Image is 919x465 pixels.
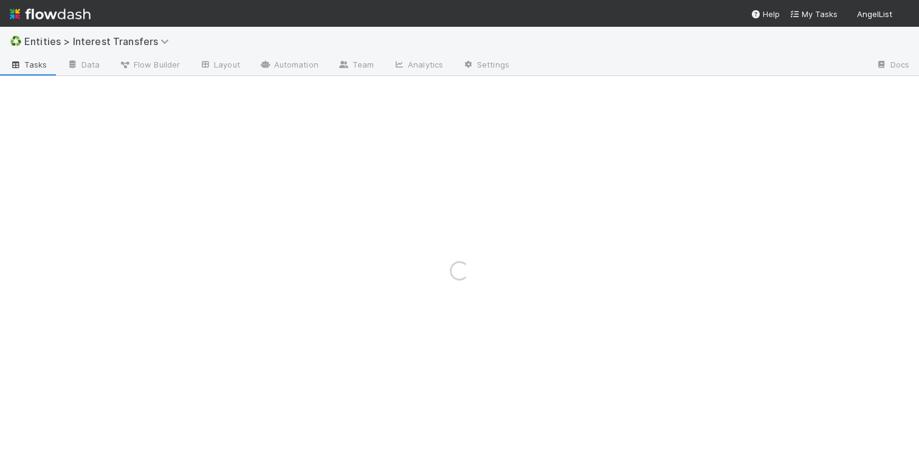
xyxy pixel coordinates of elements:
[10,58,47,71] span: Tasks
[790,8,838,20] a: My Tasks
[857,9,892,19] span: AngelList
[328,56,384,75] a: Team
[751,8,780,20] div: Help
[24,35,175,47] span: Entities > Interest Transfers
[109,56,190,75] a: Flow Builder
[453,56,519,75] a: Settings
[897,9,909,21] img: avatar_abca0ba5-4208-44dd-8897-90682736f166.png
[866,56,919,75] a: Docs
[790,9,838,19] span: My Tasks
[190,56,250,75] a: Layout
[250,56,328,75] a: Automation
[10,36,22,46] span: ♻️
[384,56,453,75] a: Analytics
[119,58,180,71] span: Flow Builder
[10,4,91,24] img: logo-inverted-e16ddd16eac7371096b0.svg
[57,56,109,75] a: Data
